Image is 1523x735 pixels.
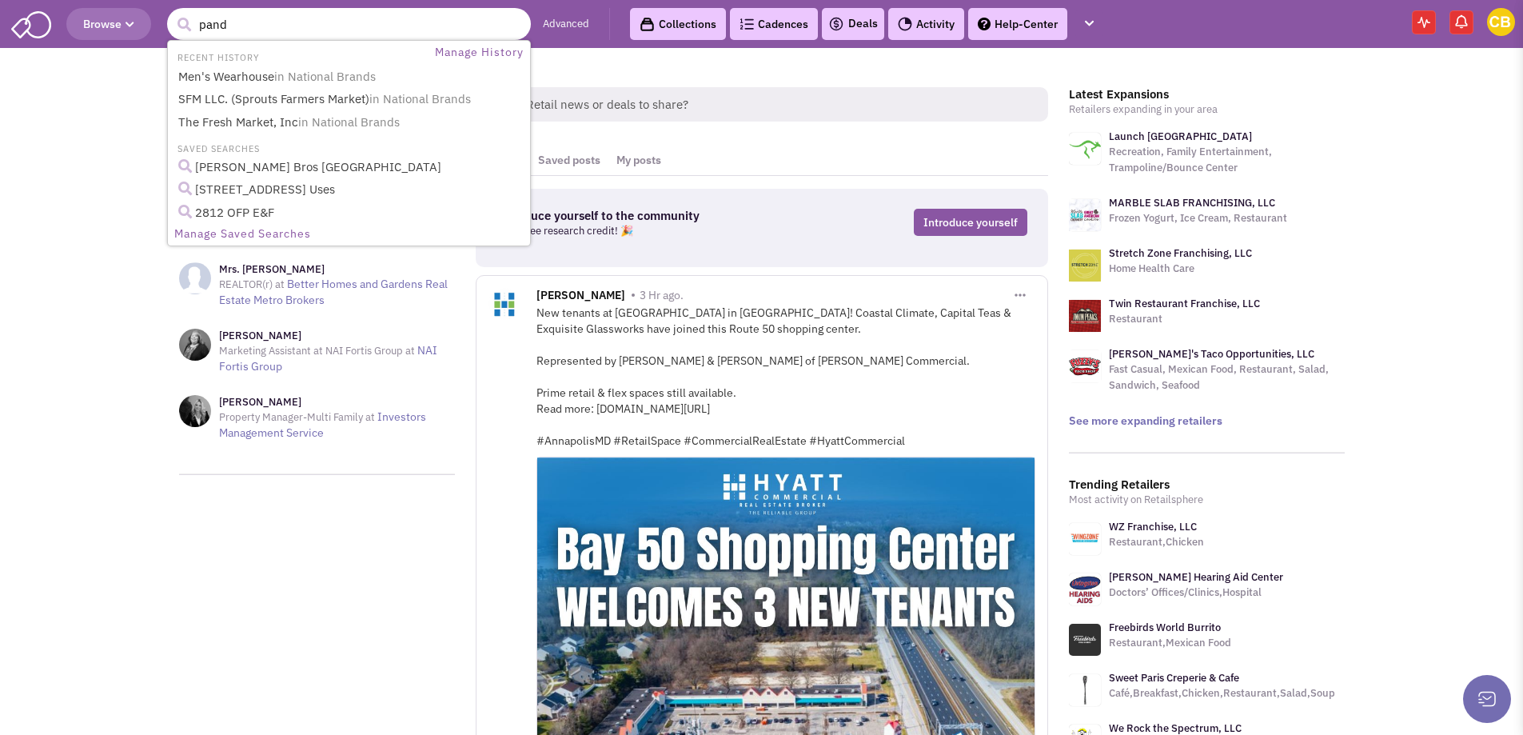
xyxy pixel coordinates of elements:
a: Investors Management Service [219,409,426,440]
a: Better Homes and Gardens Real Estate Metro Brokers [219,277,448,307]
span: in National Brands [369,91,471,106]
a: My posts [608,146,669,175]
h3: Mrs. [PERSON_NAME] [219,262,455,277]
p: Get a free research credit! 🎉 [496,223,798,239]
a: [PERSON_NAME] Hearing Aid Center [1109,570,1283,584]
span: Retail news or deals to share? [513,87,1048,122]
a: Deals [828,14,878,34]
a: Collections [630,8,726,40]
span: 3 Hr ago. [640,288,684,302]
a: We Rock the Spectrum, LLC [1109,721,1242,735]
p: Frozen Yogurt, Ice Cream, Restaurant [1109,210,1287,226]
a: NAI Fortis Group [219,343,437,373]
img: Cadences_logo.png [740,18,754,30]
img: NoImageAvailable1.jpg [179,262,211,294]
li: SAVED SEARCHES [169,139,528,156]
span: in National Brands [298,114,400,130]
img: logo [1069,133,1101,165]
img: Activity.png [898,17,912,31]
p: Retailers expanding in your area [1069,102,1345,118]
a: Advanced [543,17,589,32]
a: Activity [888,8,964,40]
a: See more expanding retailers [1069,413,1222,428]
img: logo [1069,199,1101,231]
a: The Fresh Market, Incin National Brands [173,112,528,134]
a: Cadences [730,8,818,40]
p: Café,Breakfast,Chicken,Restaurant,Salad,Soup [1109,685,1335,701]
p: Restaurant,Chicken [1109,534,1204,550]
div: New tenants at [GEOGRAPHIC_DATA] in [GEOGRAPHIC_DATA]! Coastal Climate, Capital Teas & Exquisite ... [536,305,1035,449]
img: help.png [978,18,991,30]
a: WZ Franchise, LLC [1109,520,1197,533]
a: MARBLE SLAB FRANCHISING, LLC [1109,196,1275,210]
img: logo [1069,250,1101,282]
img: icon-deals.svg [828,14,844,34]
p: Restaurant,Mexican Food [1109,635,1231,651]
span: Property Manager-Multi Family at [219,410,375,424]
p: Restaurant [1109,311,1260,327]
a: 2812 OFP E&F [173,202,528,224]
a: [PERSON_NAME] Bros [GEOGRAPHIC_DATA] [173,157,528,178]
p: Home Health Care [1109,261,1252,277]
h3: Introduce yourself to the community [496,209,798,223]
a: Help-Center [968,8,1067,40]
img: Cameron Bice [1487,8,1515,36]
p: Most activity on Retailsphere [1069,492,1345,508]
a: [PERSON_NAME]'s Taco Opportunities, LLC [1109,347,1314,361]
span: Browse [83,17,134,31]
span: Marketing Assistant at NAI Fortis Group at [219,344,415,358]
span: in National Brands [274,69,376,84]
img: www.wingzone.com [1069,523,1101,555]
li: RECENT HISTORY [169,48,264,65]
h3: Latest Expansions [1069,87,1345,102]
a: Manage Saved Searches [169,224,528,244]
img: logo [1069,350,1101,382]
a: Men's Wearhousein National Brands [173,66,528,88]
h3: Trending Retailers [1069,477,1345,492]
h3: [PERSON_NAME] [219,395,455,409]
a: [STREET_ADDRESS] Uses [173,179,528,201]
a: SFM LLC. (Sprouts Farmers Market)in National Brands [173,89,528,110]
a: Launch [GEOGRAPHIC_DATA] [1109,130,1252,143]
span: [PERSON_NAME] [536,288,625,306]
p: Doctors’ Offices/Clinics,Hospital [1109,585,1283,601]
a: Freebirds World Burrito [1109,621,1221,634]
a: Manage History [431,42,528,62]
img: icon-collection-lavender-black.svg [640,17,655,32]
img: logo [1069,300,1101,332]
a: Sweet Paris Creperie & Cafe [1109,671,1239,685]
p: Recreation, Family Entertainment, Trampoline/Bounce Center [1109,144,1345,176]
img: SmartAdmin [11,8,51,38]
h3: [PERSON_NAME] [219,329,455,343]
a: Saved posts [530,146,608,175]
a: Twin Restaurant Franchise, LLC [1109,297,1260,310]
a: Introduce yourself [914,209,1027,236]
input: Search [167,8,531,40]
p: Fast Casual, Mexican Food, Restaurant, Salad, Sandwich, Seafood [1109,362,1345,393]
span: REALTOR(r) at [219,278,285,291]
button: Browse [66,8,151,40]
a: Stretch Zone Franchising, LLC [1109,246,1252,260]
